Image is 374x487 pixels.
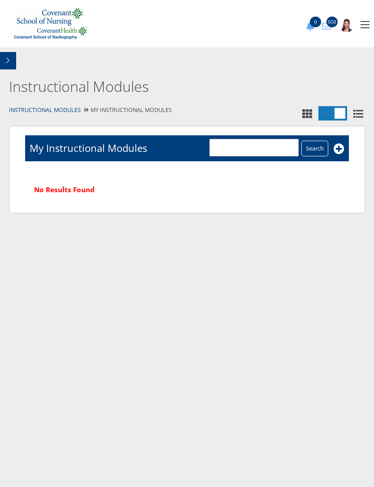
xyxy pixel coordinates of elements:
span: 650 [326,17,338,27]
span: 0 [310,17,321,27]
i: List [352,109,365,119]
h2: Instructional Modules [9,77,283,97]
i: Tile [300,109,314,119]
input: Search [301,141,328,156]
a: Instructional Modules [9,106,81,114]
i: Add New [334,143,344,154]
button: 650 [318,22,335,31]
h1: My Instructional Modules [30,141,147,155]
button: 0 [302,22,318,31]
img: 1943_125_125.jpg [340,19,353,32]
div: No Results Found [25,176,349,204]
a: 650 [318,16,335,29]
